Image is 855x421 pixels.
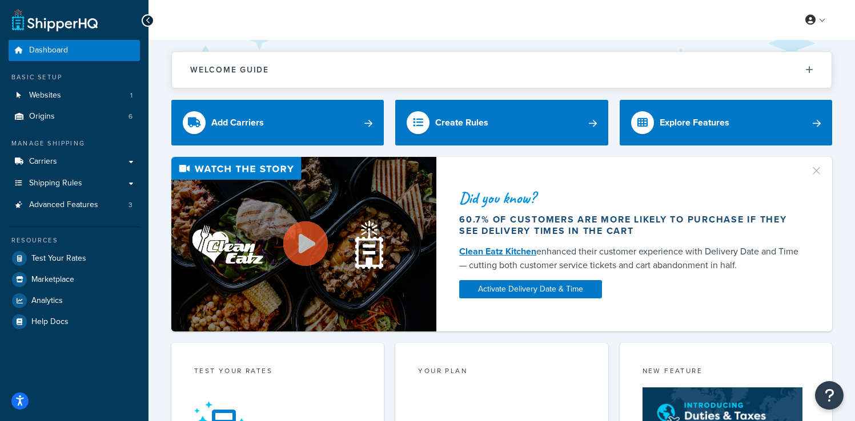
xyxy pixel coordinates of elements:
div: Add Carriers [211,115,264,131]
div: Create Rules [435,115,488,131]
a: Create Rules [395,100,608,145]
a: Test Your Rates [9,248,140,269]
div: Resources [9,236,140,245]
span: Carriers [29,157,57,167]
li: Origins [9,106,140,127]
span: Marketplace [31,275,74,285]
div: Manage Shipping [9,139,140,148]
div: Explore Features [660,115,729,131]
a: Explore Features [620,100,832,145]
button: Welcome Guide [172,52,832,88]
a: Clean Eatz Kitchen [459,245,536,258]
a: Shipping Rules [9,173,140,194]
a: Marketplace [9,269,140,290]
span: Websites [29,91,61,100]
span: 6 [129,112,133,122]
a: Help Docs [9,311,140,332]
a: Dashboard [9,40,140,61]
div: Did you know? [459,190,805,206]
div: New Feature [643,366,809,379]
div: Your Plan [418,366,585,379]
span: Shipping Rules [29,179,82,188]
div: Test your rates [194,366,361,379]
div: Basic Setup [9,72,140,82]
h2: Welcome Guide [190,66,269,74]
span: Advanced Features [29,200,98,210]
span: 1 [130,91,133,100]
button: Open Resource Center [815,381,844,410]
span: Test Your Rates [31,254,86,264]
div: enhanced their customer experience with Delivery Date and Time — cutting both customer service ti... [459,245,805,272]
li: Websites [9,85,140,106]
a: Add Carriers [171,100,384,145]
a: Origins6 [9,106,140,127]
a: Advanced Features3 [9,195,140,216]
span: Dashboard [29,46,68,55]
li: Advanced Features [9,195,140,216]
span: Help Docs [31,317,69,327]
a: Carriers [9,151,140,172]
span: Origins [29,112,55,122]
a: Activate Delivery Date & Time [459,280,602,298]
div: 60.7% of customers are more likely to purchase if they see delivery times in the cart [459,214,805,237]
img: Video thumbnail [171,157,436,331]
span: Analytics [31,296,63,306]
span: 3 [129,200,133,210]
a: Analytics [9,290,140,311]
a: Websites1 [9,85,140,106]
